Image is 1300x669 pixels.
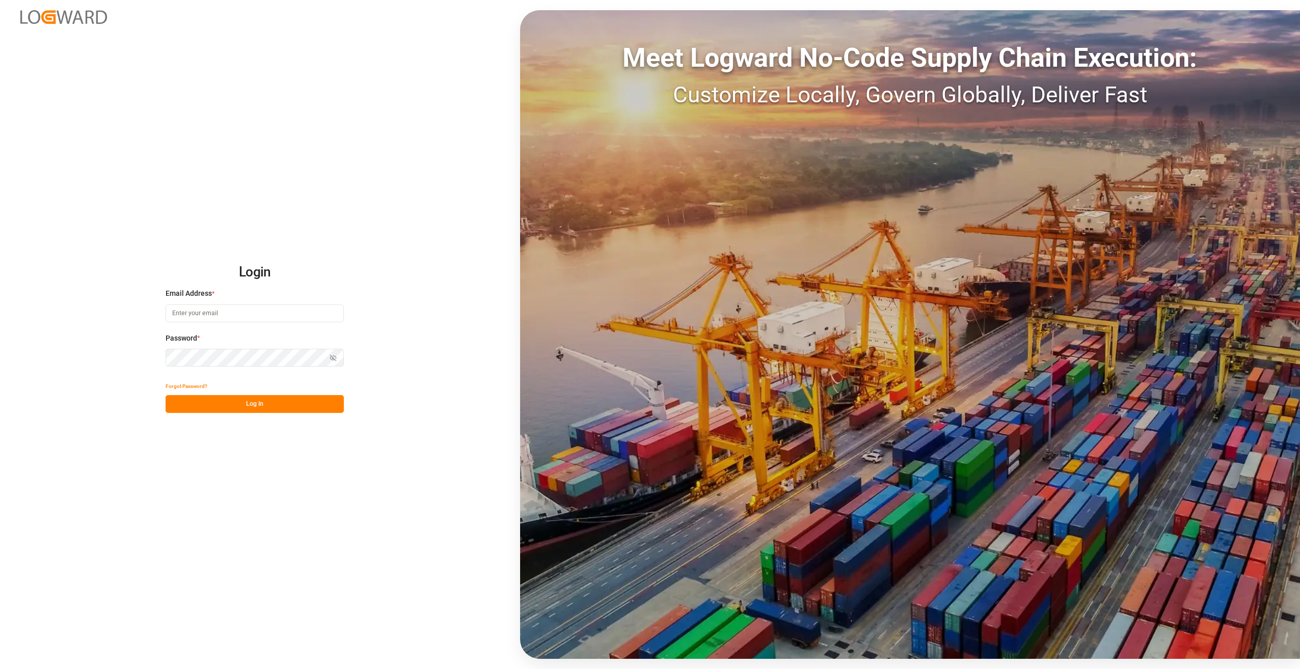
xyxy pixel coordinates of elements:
button: Forgot Password? [166,377,207,395]
img: Logward_new_orange.png [20,10,107,24]
div: Customize Locally, Govern Globally, Deliver Fast [520,78,1300,111]
input: Enter your email [166,304,344,322]
div: Meet Logward No-Code Supply Chain Execution: [520,38,1300,78]
span: Email Address [166,288,212,299]
span: Password [166,333,197,344]
button: Log In [166,395,344,413]
h2: Login [166,256,344,289]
